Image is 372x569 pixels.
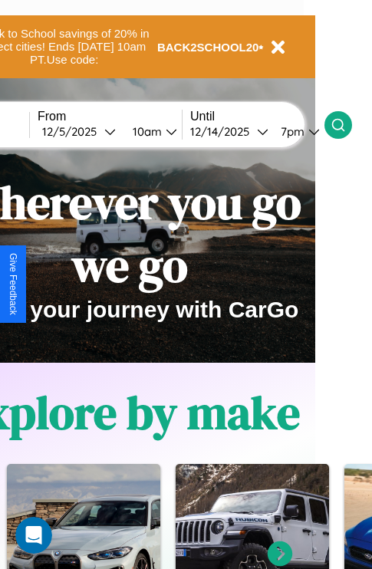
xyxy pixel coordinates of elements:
div: 7pm [273,124,308,139]
label: From [38,110,182,123]
div: Give Feedback [8,253,18,315]
div: 12 / 5 / 2025 [42,124,104,139]
label: Until [190,110,324,123]
b: BACK2SCHOOL20 [157,41,259,54]
button: 7pm [268,123,324,140]
div: 10am [125,124,166,139]
button: 10am [120,123,182,140]
div: 12 / 14 / 2025 [190,124,257,139]
button: 12/5/2025 [38,123,120,140]
iframe: Intercom live chat [15,517,52,554]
